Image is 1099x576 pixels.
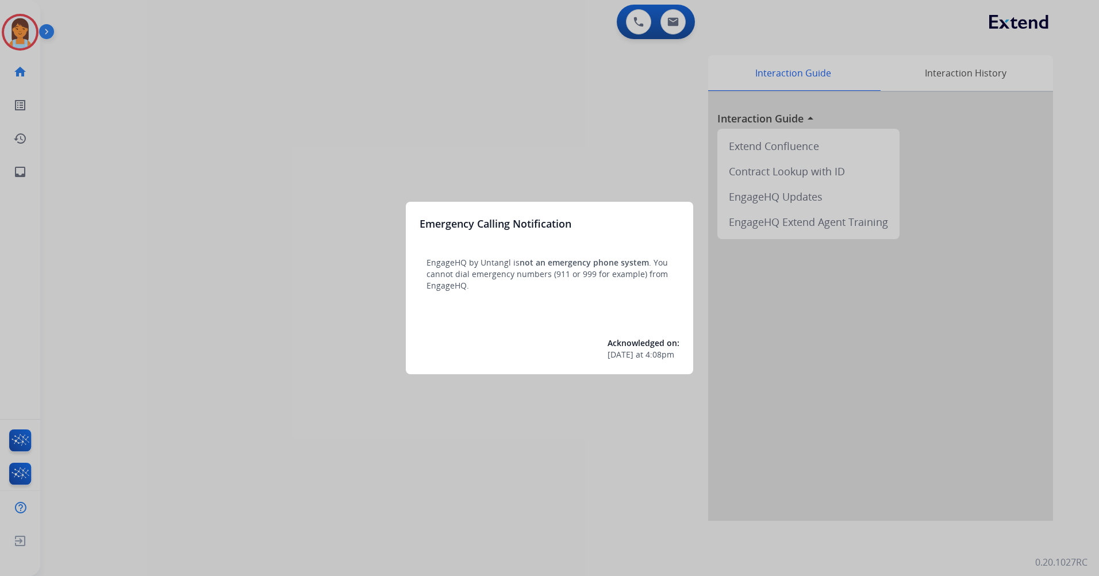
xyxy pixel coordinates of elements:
span: [DATE] [608,349,633,360]
div: at [608,349,679,360]
p: 0.20.1027RC [1035,555,1088,569]
span: not an emergency phone system [520,257,649,268]
span: Acknowledged on: [608,337,679,348]
span: 4:08pm [645,349,674,360]
h3: Emergency Calling Notification [420,216,571,232]
p: EngageHQ by Untangl is . You cannot dial emergency numbers (911 or 999 for example) from EngageHQ. [426,257,673,291]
